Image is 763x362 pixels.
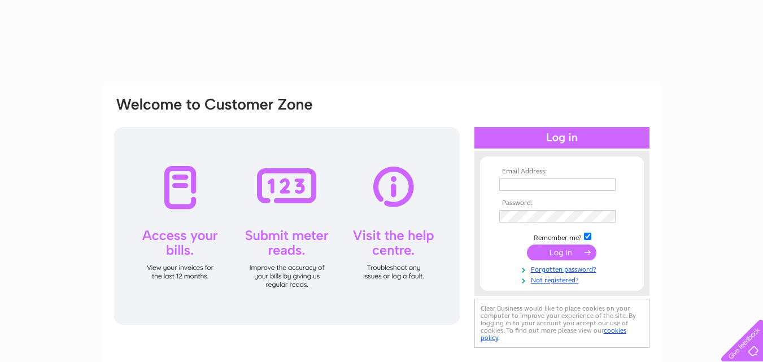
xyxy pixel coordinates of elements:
[481,326,626,342] a: cookies policy
[496,168,627,176] th: Email Address:
[499,263,627,274] a: Forgotten password?
[499,274,627,285] a: Not registered?
[474,299,649,348] div: Clear Business would like to place cookies on your computer to improve your experience of the sit...
[527,245,596,260] input: Submit
[496,231,627,242] td: Remember me?
[496,199,627,207] th: Password:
